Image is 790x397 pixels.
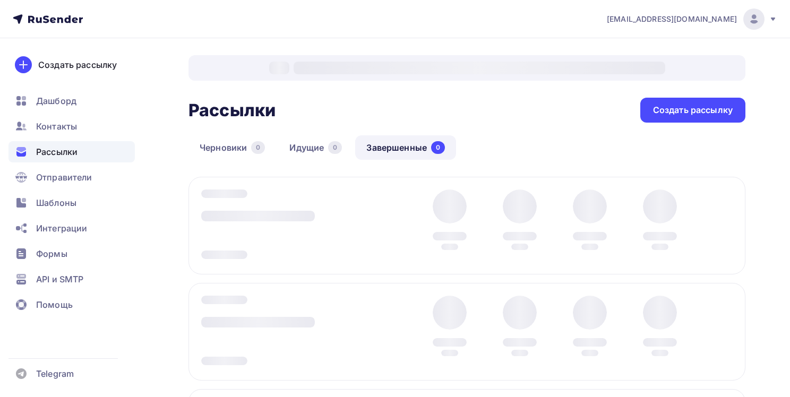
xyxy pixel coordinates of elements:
[653,104,733,116] div: Создать рассылку
[8,141,135,162] a: Рассылки
[36,196,76,209] span: Шаблоны
[36,222,87,235] span: Интеграции
[36,94,76,107] span: Дашборд
[188,100,276,121] h2: Рассылки
[36,120,77,133] span: Контакты
[251,141,265,154] div: 0
[36,247,67,260] span: Формы
[607,14,737,24] span: [EMAIL_ADDRESS][DOMAIN_NAME]
[38,58,117,71] div: Создать рассылку
[36,367,74,380] span: Telegram
[8,167,135,188] a: Отправители
[278,135,353,160] a: Идущие0
[8,90,135,111] a: Дашборд
[8,192,135,213] a: Шаблоны
[36,145,78,158] span: Рассылки
[8,116,135,137] a: Контакты
[36,298,73,311] span: Помощь
[36,273,83,286] span: API и SMTP
[607,8,777,30] a: [EMAIL_ADDRESS][DOMAIN_NAME]
[188,135,276,160] a: Черновики0
[355,135,456,160] a: Завершенные0
[328,141,342,154] div: 0
[8,243,135,264] a: Формы
[36,171,92,184] span: Отправители
[431,141,445,154] div: 0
